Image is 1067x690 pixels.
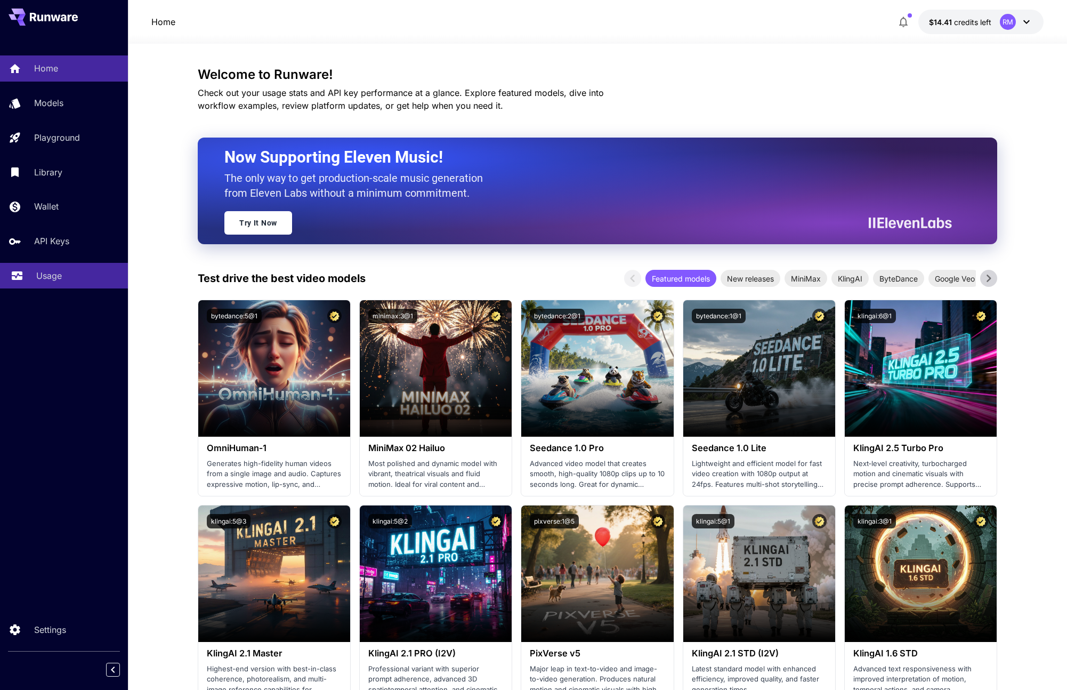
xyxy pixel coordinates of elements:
[683,506,835,642] img: alt
[360,506,512,642] img: alt
[831,273,869,284] span: KlingAI
[928,273,981,284] span: Google Veo
[327,514,342,528] button: Certified Model – Vetted for best performance and includes a commercial license.
[198,270,366,286] p: Test drive the best video models
[368,443,503,453] h3: MiniMax 02 Hailuo
[928,270,981,287] div: Google Veo
[207,443,342,453] h3: OmniHuman‑1
[812,309,827,323] button: Certified Model – Vetted for best performance and includes a commercial license.
[645,270,716,287] div: Featured models
[692,648,827,659] h3: KlingAI 2.1 STD (I2V)
[207,514,250,528] button: klingai:5@3
[34,166,62,179] p: Library
[368,514,412,528] button: klingai:5@2
[853,459,988,490] p: Next‑level creativity, turbocharged motion and cinematic visuals with precise prompt adherence. S...
[521,506,673,642] img: alt
[530,648,665,659] h3: PixVerse v5
[34,235,69,247] p: API Keys
[954,18,991,27] span: credits left
[929,17,991,28] div: $14.41429
[34,200,59,213] p: Wallet
[368,309,417,323] button: minimax:3@1
[34,62,58,75] p: Home
[114,660,128,679] div: Collapse sidebar
[853,309,896,323] button: klingai:6@1
[489,514,503,528] button: Certified Model – Vetted for best performance and includes a commercial license.
[785,273,827,284] span: MiniMax
[692,309,746,323] button: bytedance:1@1
[521,300,673,437] img: alt
[327,309,342,323] button: Certified Model – Vetted for best performance and includes a commercial license.
[721,270,780,287] div: New releases
[845,506,997,642] img: alt
[224,171,491,200] p: The only way to get production-scale music generation from Eleven Labs without a minimum commitment.
[785,270,827,287] div: MiniMax
[106,663,120,677] button: Collapse sidebar
[224,211,292,235] a: Try It Now
[368,648,503,659] h3: KlingAI 2.1 PRO (I2V)
[34,623,66,636] p: Settings
[873,273,924,284] span: ByteDance
[198,87,604,111] span: Check out your usage stats and API key performance at a glance. Explore featured models, dive int...
[530,459,665,490] p: Advanced video model that creates smooth, high-quality 1080p clips up to 10 seconds long. Great f...
[34,131,80,144] p: Playground
[873,270,924,287] div: ByteDance
[692,514,734,528] button: klingai:5@1
[489,309,503,323] button: Certified Model – Vetted for best performance and includes a commercial license.
[224,147,944,167] h2: Now Supporting Eleven Music!
[36,269,62,282] p: Usage
[207,459,342,490] p: Generates high-fidelity human videos from a single image and audio. Captures expressive motion, l...
[845,300,997,437] img: alt
[853,443,988,453] h3: KlingAI 2.5 Turbo Pro
[651,514,665,528] button: Certified Model – Vetted for best performance and includes a commercial license.
[929,18,954,27] span: $14.41
[853,514,896,528] button: klingai:3@1
[918,10,1044,34] button: $14.41429RM
[651,309,665,323] button: Certified Model – Vetted for best performance and includes a commercial license.
[198,67,997,82] h3: Welcome to Runware!
[1000,14,1016,30] div: RM
[974,309,988,323] button: Certified Model – Vetted for best performance and includes a commercial license.
[683,300,835,437] img: alt
[207,309,262,323] button: bytedance:5@1
[530,514,579,528] button: pixverse:1@5
[831,270,869,287] div: KlingAI
[721,273,780,284] span: New releases
[812,514,827,528] button: Certified Model – Vetted for best performance and includes a commercial license.
[207,648,342,659] h3: KlingAI 2.1 Master
[34,97,63,109] p: Models
[530,443,665,453] h3: Seedance 1.0 Pro
[692,459,827,490] p: Lightweight and efficient model for fast video creation with 1080p output at 24fps. Features mult...
[530,309,585,323] button: bytedance:2@1
[853,648,988,659] h3: KlingAI 1.6 STD
[198,506,350,642] img: alt
[692,443,827,453] h3: Seedance 1.0 Lite
[360,300,512,437] img: alt
[151,15,175,28] a: Home
[368,459,503,490] p: Most polished and dynamic model with vibrant, theatrical visuals and fluid motion. Ideal for vira...
[198,300,350,437] img: alt
[151,15,175,28] nav: breadcrumb
[645,273,716,284] span: Featured models
[974,514,988,528] button: Certified Model – Vetted for best performance and includes a commercial license.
